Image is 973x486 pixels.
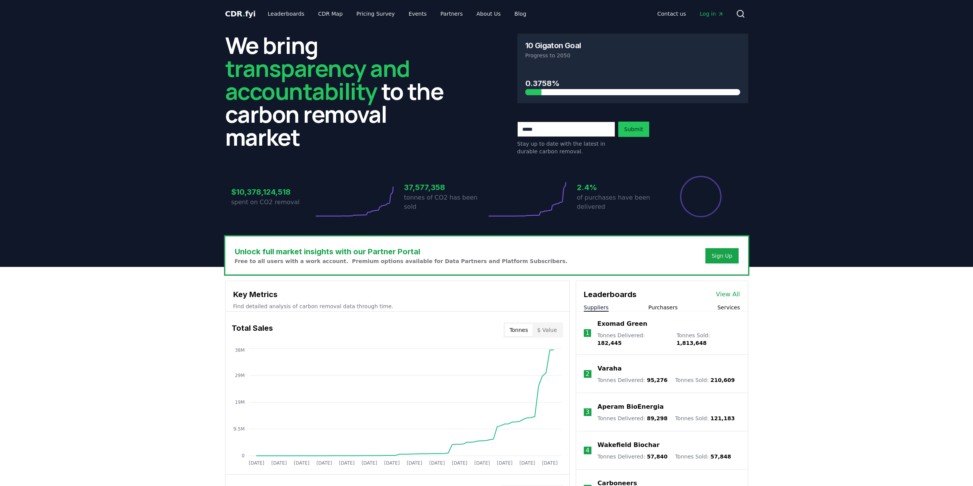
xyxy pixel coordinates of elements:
[618,122,650,137] button: Submit
[525,52,740,59] p: Progress to 2050
[242,453,245,458] tspan: 0
[598,376,668,384] p: Tonnes Delivered :
[598,440,659,450] a: Wakefield Biochar
[585,328,589,338] p: 1
[584,304,609,311] button: Suppliers
[716,290,740,299] a: View All
[271,460,287,466] tspan: [DATE]
[517,140,615,155] p: Stay up to date with the latest in durable carbon removal.
[339,460,354,466] tspan: [DATE]
[384,460,400,466] tspan: [DATE]
[235,246,568,257] h3: Unlock full market insights with our Partner Portal
[235,257,568,265] p: Free to all users with a work account. Premium options available for Data Partners and Platform S...
[597,340,622,346] span: 182,445
[525,42,581,49] h3: 10 Gigaton Goal
[711,252,732,260] a: Sign Up
[225,34,456,148] h2: We bring to the carbon removal market
[452,460,467,466] tspan: [DATE]
[647,415,668,421] span: 89,298
[647,377,668,383] span: 95,276
[235,400,245,405] tspan: 19M
[647,453,668,460] span: 57,840
[700,10,723,18] span: Log in
[350,7,401,21] a: Pricing Survey
[242,9,245,18] span: .
[225,9,256,18] span: CDR fyi
[262,7,310,21] a: Leaderboards
[525,78,740,89] h3: 0.3758%
[598,453,668,460] p: Tonnes Delivered :
[586,446,590,455] p: 4
[429,460,445,466] tspan: [DATE]
[651,7,692,21] a: Contact us
[675,376,735,384] p: Tonnes Sold :
[233,426,244,432] tspan: 9.5M
[676,332,740,347] p: Tonnes Sold :
[597,319,647,328] a: Exomad Green
[508,7,533,21] a: Blog
[231,198,314,207] p: spent on CO2 removal
[679,175,722,218] div: Percentage of sales delivered
[316,460,332,466] tspan: [DATE]
[474,460,490,466] tspan: [DATE]
[361,460,377,466] tspan: [DATE]
[710,453,731,460] span: 57,848
[225,8,256,19] a: CDR.fyi
[584,289,637,300] h3: Leaderboards
[404,193,487,211] p: tonnes of CO2 has been sold
[577,193,659,211] p: of purchases have been delivered
[598,364,622,373] a: Varaha
[434,7,469,21] a: Partners
[470,7,507,21] a: About Us
[710,415,735,421] span: 121,183
[651,7,729,21] nav: Main
[710,377,735,383] span: 210,609
[249,460,264,466] tspan: [DATE]
[312,7,349,21] a: CDR Map
[597,332,669,347] p: Tonnes Delivered :
[497,460,512,466] tspan: [DATE]
[404,182,487,193] h3: 37,577,358
[505,324,533,336] button: Tonnes
[233,302,562,310] p: Find detailed analysis of carbon removal data through time.
[231,186,314,198] h3: $10,378,124,518
[675,414,735,422] p: Tonnes Sold :
[586,408,590,417] p: 3
[705,248,738,263] button: Sign Up
[533,324,562,336] button: $ Value
[235,373,245,378] tspan: 29M
[648,304,678,311] button: Purchasers
[577,182,659,193] h3: 2.4%
[233,289,562,300] h3: Key Metrics
[694,7,729,21] a: Log in
[519,460,535,466] tspan: [DATE]
[262,7,532,21] nav: Main
[235,348,245,353] tspan: 38M
[676,340,707,346] span: 1,813,648
[586,369,590,379] p: 2
[406,460,422,466] tspan: [DATE]
[232,322,273,338] h3: Total Sales
[294,460,309,466] tspan: [DATE]
[225,52,410,107] span: transparency and accountability
[598,402,664,411] a: Aperam BioEnergia
[717,304,740,311] button: Services
[403,7,433,21] a: Events
[598,414,668,422] p: Tonnes Delivered :
[542,460,557,466] tspan: [DATE]
[675,453,731,460] p: Tonnes Sold :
